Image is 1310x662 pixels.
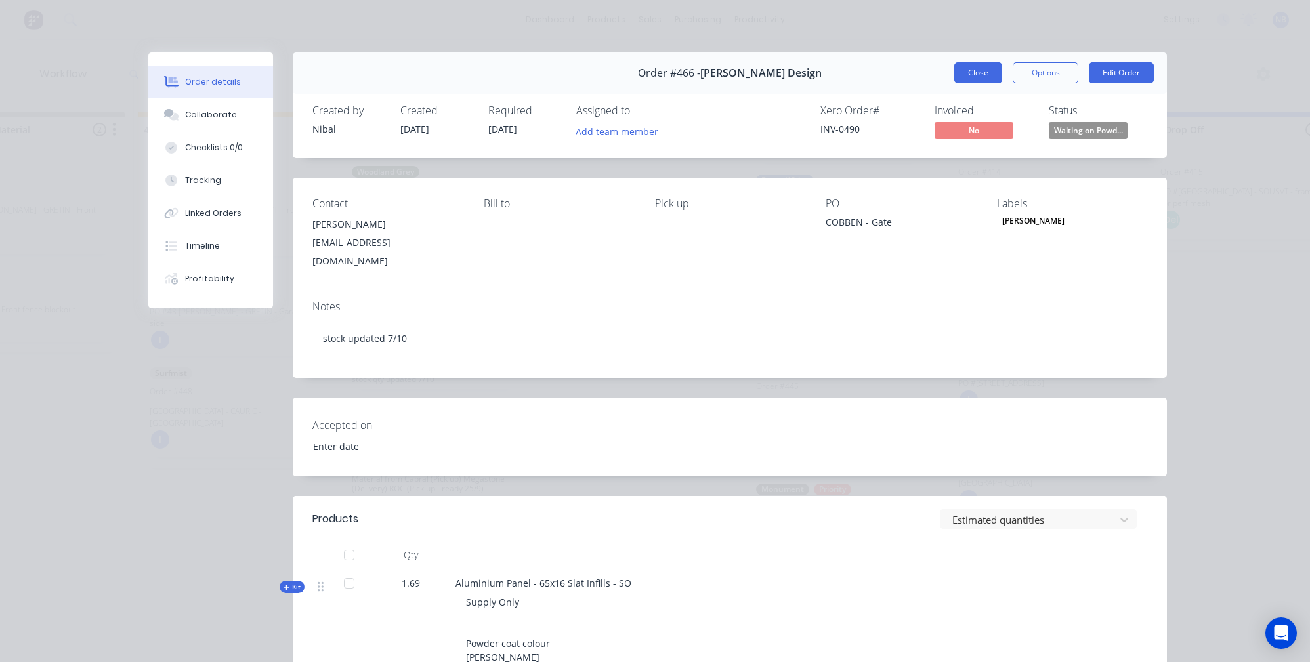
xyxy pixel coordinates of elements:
[185,175,221,186] div: Tracking
[312,234,463,270] div: [EMAIL_ADDRESS][DOMAIN_NAME]
[284,582,301,592] span: Kit
[400,104,473,117] div: Created
[935,122,1013,138] span: No
[400,123,429,135] span: [DATE]
[312,122,385,136] div: Nibal
[185,273,234,285] div: Profitability
[576,122,666,140] button: Add team member
[1049,122,1128,142] button: Waiting on Powd...
[185,207,242,219] div: Linked Orders
[488,123,517,135] span: [DATE]
[954,62,1002,83] button: Close
[820,122,919,136] div: INV-0490
[312,300,1147,313] div: Notes
[569,122,666,140] button: Add team member
[312,215,463,270] div: [PERSON_NAME][EMAIL_ADDRESS][DOMAIN_NAME]
[280,581,305,593] button: Kit
[826,215,976,234] div: COBBEN - Gate
[148,66,273,98] button: Order details
[820,104,919,117] div: Xero Order #
[455,577,631,589] span: Aluminium Panel - 65x16 Slat Infills - SO
[185,240,220,252] div: Timeline
[312,511,358,527] div: Products
[312,197,463,210] div: Contact
[148,262,273,295] button: Profitability
[185,142,243,154] div: Checklists 0/0
[148,197,273,230] button: Linked Orders
[638,67,700,79] span: Order #466 -
[402,576,420,590] span: 1.69
[826,197,976,210] div: PO
[148,98,273,131] button: Collaborate
[1049,104,1147,117] div: Status
[312,318,1147,358] div: stock updated 7/10
[148,131,273,164] button: Checklists 0/0
[312,215,463,234] div: [PERSON_NAME]
[484,197,634,210] div: Bill to
[312,104,385,117] div: Created by
[1265,617,1297,649] div: Open Intercom Messenger
[997,215,1070,227] div: [PERSON_NAME]
[148,230,273,262] button: Timeline
[312,417,476,433] label: Accepted on
[1049,122,1128,138] span: Waiting on Powd...
[700,67,822,79] span: [PERSON_NAME] Design
[1013,62,1078,83] button: Options
[371,542,450,568] div: Qty
[935,104,1033,117] div: Invoiced
[1089,62,1154,83] button: Edit Order
[488,104,560,117] div: Required
[148,164,273,197] button: Tracking
[185,109,237,121] div: Collaborate
[304,436,467,456] input: Enter date
[655,197,805,210] div: Pick up
[997,197,1147,210] div: Labels
[576,104,708,117] div: Assigned to
[185,76,241,88] div: Order details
